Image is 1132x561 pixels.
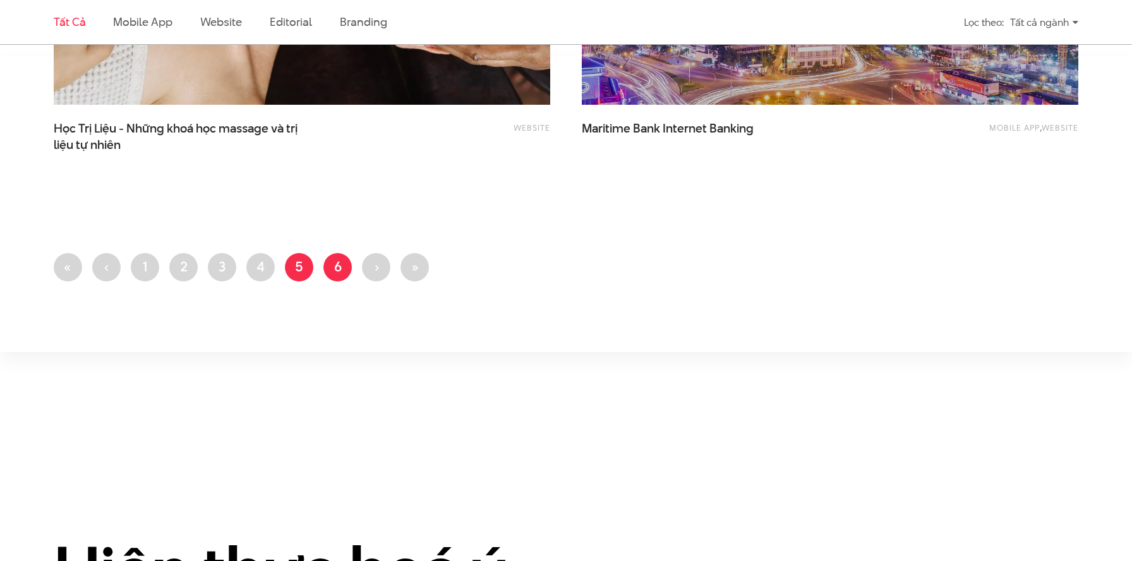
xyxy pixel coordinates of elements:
[270,14,312,30] a: Editorial
[633,120,660,137] span: Bank
[54,121,306,152] span: Học Trị Liệu - Những khoá học massage và trị
[989,122,1040,133] a: Mobile app
[113,14,172,30] a: Mobile app
[208,253,236,281] a: 3
[709,120,754,137] span: Banking
[64,257,72,276] span: «
[582,121,834,152] a: Maritime Bank Internet Banking
[54,121,306,152] a: Học Trị Liệu - Những khoá học massage và trịliệu tự nhiên
[131,253,159,281] a: 1
[514,122,550,133] a: Website
[54,14,85,30] a: Tất cả
[582,120,630,137] span: Maritime
[1042,122,1078,133] a: Website
[323,253,352,281] a: 6
[54,137,121,153] span: liệu tự nhiên
[200,14,242,30] a: Website
[663,120,707,137] span: Internet
[169,253,198,281] a: 2
[1010,11,1078,33] div: Tất cả ngành
[411,257,419,276] span: »
[104,257,109,276] span: ‹
[880,121,1078,146] div: ,
[374,257,379,276] span: ›
[246,253,275,281] a: 4
[340,14,387,30] a: Branding
[964,11,1004,33] div: Lọc theo:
